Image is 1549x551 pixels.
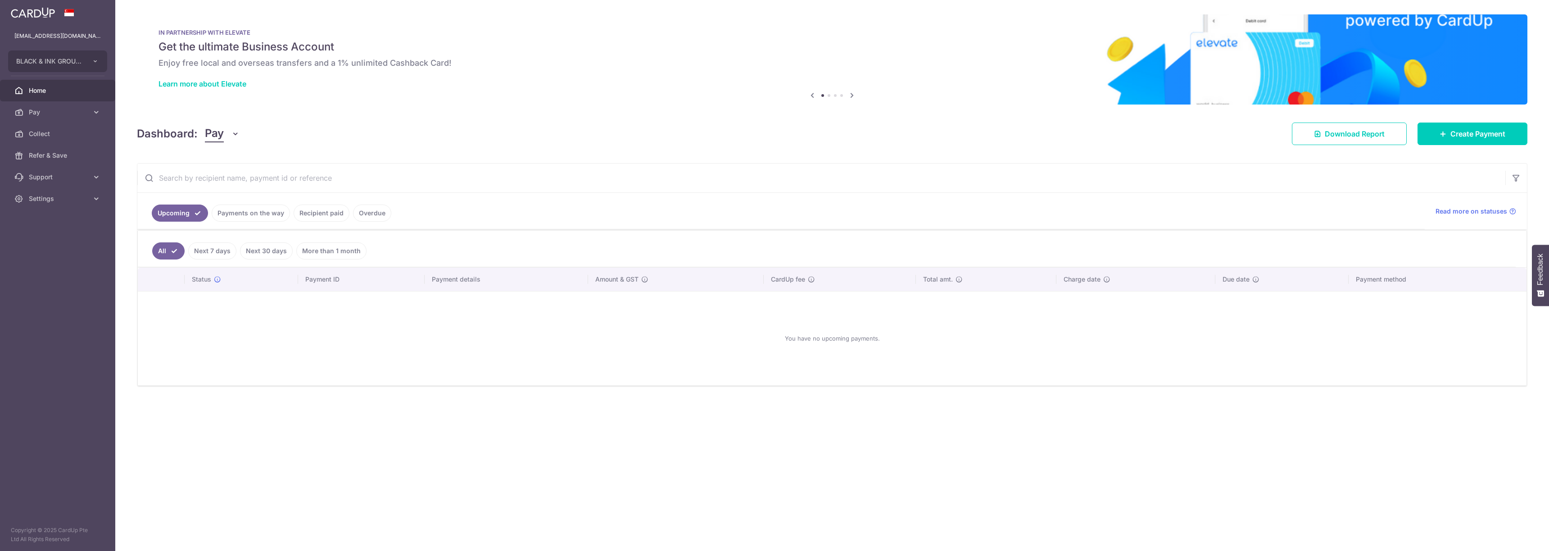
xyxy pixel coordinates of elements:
span: CardUp fee [771,275,805,284]
span: Read more on statuses [1436,207,1507,216]
a: Payments on the way [212,205,290,222]
span: Charge date [1064,275,1101,284]
a: Upcoming [152,205,208,222]
a: Learn more about Elevate [159,79,246,88]
th: Payment ID [298,268,425,291]
span: Pay [29,108,88,117]
span: Feedback [1536,254,1544,285]
span: Collect [29,129,88,138]
a: Recipient paid [294,205,349,222]
a: All [152,242,185,260]
h6: Enjoy free local and overseas transfers and a 1% unlimited Cashback Card! [159,58,1506,68]
span: BLACK & INK GROUP PTE. LTD [16,57,83,66]
th: Payment method [1349,268,1526,291]
p: [EMAIL_ADDRESS][DOMAIN_NAME] [14,32,101,41]
a: More than 1 month [296,242,367,260]
button: BLACK & INK GROUP PTE. LTD [8,50,107,72]
a: Read more on statuses [1436,207,1516,216]
span: Download Report [1325,128,1385,139]
button: Feedback - Show survey [1532,245,1549,306]
span: Pay [205,125,224,142]
button: Pay [205,125,240,142]
th: Payment details [425,268,589,291]
a: Create Payment [1418,123,1527,145]
h4: Dashboard: [137,126,198,142]
span: Refer & Save [29,151,88,160]
div: You have no upcoming payments. [149,299,1516,378]
span: Home [29,86,88,95]
a: Overdue [353,205,391,222]
a: Download Report [1292,123,1407,145]
a: Next 7 days [188,242,236,260]
input: Search by recipient name, payment id or reference [137,164,1505,192]
span: Support [29,173,88,182]
img: CardUp [11,7,55,18]
span: Amount & GST [595,275,639,284]
span: Create Payment [1450,128,1505,139]
span: Due date [1223,275,1250,284]
span: Total amt. [923,275,953,284]
span: Settings [29,194,88,203]
h5: Get the ultimate Business Account [159,40,1506,54]
img: Renovation banner [137,14,1527,105]
p: IN PARTNERSHIP WITH ELEVATE [159,29,1506,36]
a: Next 30 days [240,242,293,260]
span: Status [192,275,211,284]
